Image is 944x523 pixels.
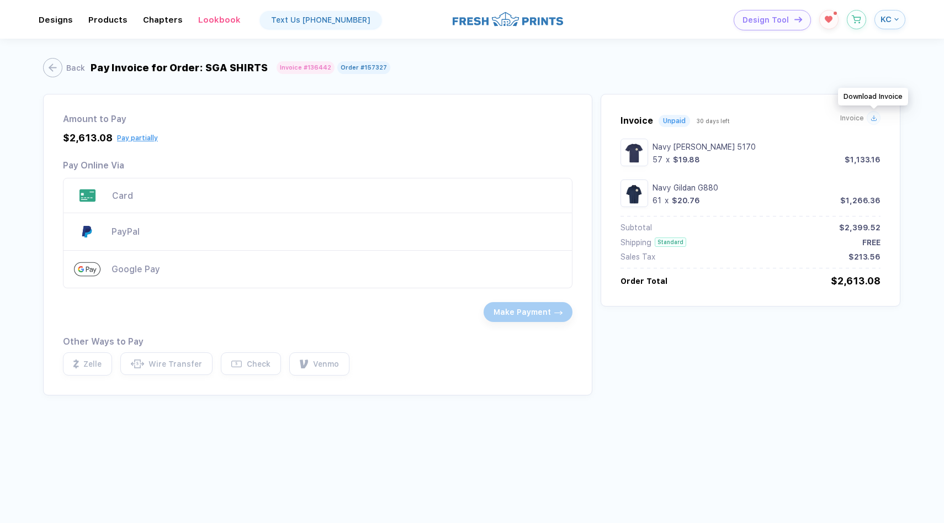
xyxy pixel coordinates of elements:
[665,155,671,164] div: x
[653,183,881,192] div: Navy Gildan G880
[112,226,561,237] div: Paying with PayPal
[136,361,139,366] tspan: $
[63,132,113,144] div: $2,613.08
[289,352,349,376] button: Venmo
[845,155,881,164] div: $1,133.16
[63,336,572,347] div: Other Ways to Pay
[840,114,864,122] span: Invoice
[874,10,905,29] button: KC
[663,117,686,125] div: Unpaid
[623,141,645,163] img: c577fac4-2249-4cdc-8855-539a43d943c2_nt_front_1756819863784.jpg
[653,196,661,205] div: 61
[63,114,572,124] div: Amount to Pay
[247,360,271,368] div: Check
[236,362,238,367] tspan: $
[838,88,908,105] div: Download Invoice
[313,360,339,368] div: Venmo
[198,15,241,25] div: LookbookToggle dropdown menu chapters
[66,64,85,72] div: Back
[63,213,572,251] div: Paying with PayPal
[653,155,662,164] div: 57
[112,264,561,274] div: Paying with Google Pay
[621,238,651,247] div: Shipping
[653,142,881,151] div: Navy Hanes 5170
[63,160,124,171] div: Pay Online Via
[83,360,102,368] div: Zelle
[881,14,892,24] span: KC
[88,15,128,25] div: ProductsToggle dropdown menu
[63,178,572,213] div: Paying with Card
[621,223,652,232] div: Subtotal
[839,223,881,232] div: $2,399.52
[120,352,213,375] button: $ Wire Transfer
[834,12,837,15] sup: 1
[198,15,241,25] div: Lookbook
[862,238,881,247] div: FREE
[280,64,331,71] div: Invoice # 136442
[697,118,730,124] span: 30 days left
[39,15,73,25] div: DesignsToggle dropdown menu
[623,182,645,204] img: e8390602-01c3-4eb3-8ef1-e395bb3c9479_nt_front_1756165615675.jpg
[91,62,268,73] div: Pay Invoice for Order: SGA SHIRTS
[621,115,653,126] span: Invoice
[831,275,881,287] div: $2,613.08
[221,352,281,375] button: $ Check
[341,64,387,71] div: Order # 157327
[149,360,202,368] div: Wire Transfer
[271,15,370,24] div: Text Us [PHONE_NUMBER]
[848,252,881,261] div: $213.56
[117,134,158,142] button: Pay partially
[621,252,655,261] div: Sales Tax
[655,237,686,247] div: Standard
[734,10,811,30] button: Design Toolicon
[673,155,700,164] div: $19.88
[43,58,85,77] button: Back
[743,15,789,25] span: Design Tool
[621,277,667,286] div: Order Total
[112,191,561,201] div: Paying with Card
[453,10,563,28] img: logo
[260,11,381,29] a: Text Us [PHONE_NUMBER]
[63,251,572,288] div: Paying with Google Pay
[794,17,802,23] img: icon
[664,196,670,205] div: x
[63,352,112,375] button: Zelle
[672,196,700,205] div: $20.76
[143,15,183,25] div: ChaptersToggle dropdown menu chapters
[840,196,881,205] div: $1,266.36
